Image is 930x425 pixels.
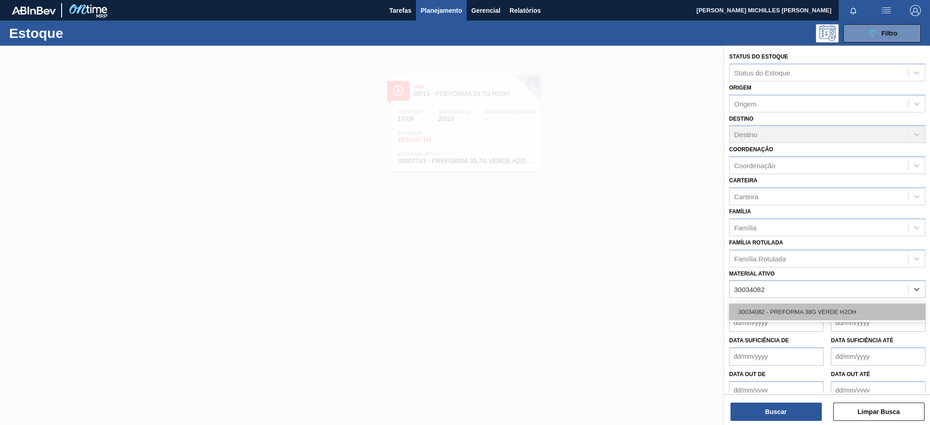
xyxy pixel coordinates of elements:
label: Status do Estoque [729,53,788,60]
span: Gerencial [471,5,500,16]
span: Filtro [882,30,898,37]
button: Notificações [839,4,868,17]
span: Relatórios [510,5,541,16]
label: Data suficiência de [729,337,789,344]
input: dd/mm/yyyy [729,381,824,399]
label: Carteira [729,177,757,184]
div: Origem [734,100,757,107]
input: dd/mm/yyyy [831,381,925,399]
label: Coordenação [729,146,773,153]
label: Família [729,208,751,215]
input: dd/mm/yyyy [831,313,925,332]
label: Data out até [831,371,870,377]
div: Status do Estoque [734,69,790,76]
input: dd/mm/yyyy [831,347,925,366]
h1: Estoque [9,28,147,38]
label: Destino [729,116,753,122]
img: Logout [910,5,921,16]
span: Planejamento [420,5,462,16]
span: Tarefas [389,5,411,16]
label: Data suficiência até [831,337,893,344]
input: dd/mm/yyyy [729,313,824,332]
div: Pogramando: nenhum usuário selecionado [816,24,839,42]
input: dd/mm/yyyy [729,347,824,366]
div: Coordenação [734,162,775,170]
label: Data out de [729,371,766,377]
div: 30034082 - PREFORMA 38G VERDE H2OH [729,303,925,320]
label: Material ativo [729,271,775,277]
button: Filtro [843,24,921,42]
label: Origem [729,85,751,91]
div: Família Rotulada [734,255,786,262]
img: userActions [881,5,892,16]
label: Família Rotulada [729,239,783,246]
div: Carteira [734,192,758,200]
img: TNhmsLtSVTkK8tSr43FrP2fwEKptu5GPRR3wAAAABJRU5ErkJggg== [12,6,56,15]
div: Família [734,223,757,231]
